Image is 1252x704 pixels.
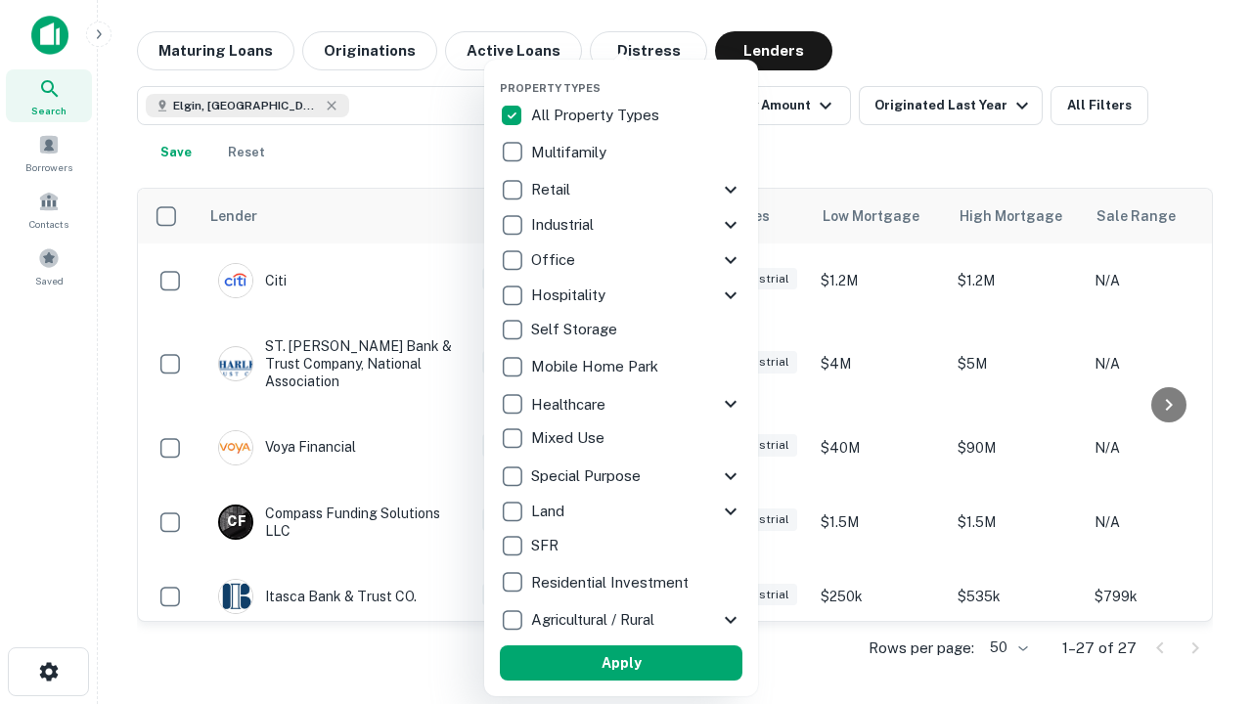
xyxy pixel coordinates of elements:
[500,459,742,494] div: Special Purpose
[500,645,742,681] button: Apply
[531,393,609,417] p: Healthcare
[531,355,662,378] p: Mobile Home Park
[531,464,645,488] p: Special Purpose
[500,494,742,529] div: Land
[500,278,742,313] div: Hospitality
[531,284,609,307] p: Hospitality
[1154,548,1252,641] iframe: Chat Widget
[531,426,608,450] p: Mixed Use
[500,172,742,207] div: Retail
[500,82,601,94] span: Property Types
[500,242,742,278] div: Office
[500,386,742,421] div: Healthcare
[531,571,693,594] p: Residential Investment
[531,104,663,127] p: All Property Types
[531,178,574,201] p: Retail
[531,248,579,272] p: Office
[500,207,742,242] div: Industrial
[531,608,658,632] p: Agricultural / Rural
[531,534,562,557] p: SFR
[531,500,568,523] p: Land
[531,141,610,164] p: Multifamily
[531,213,598,237] p: Industrial
[500,602,742,638] div: Agricultural / Rural
[531,318,621,341] p: Self Storage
